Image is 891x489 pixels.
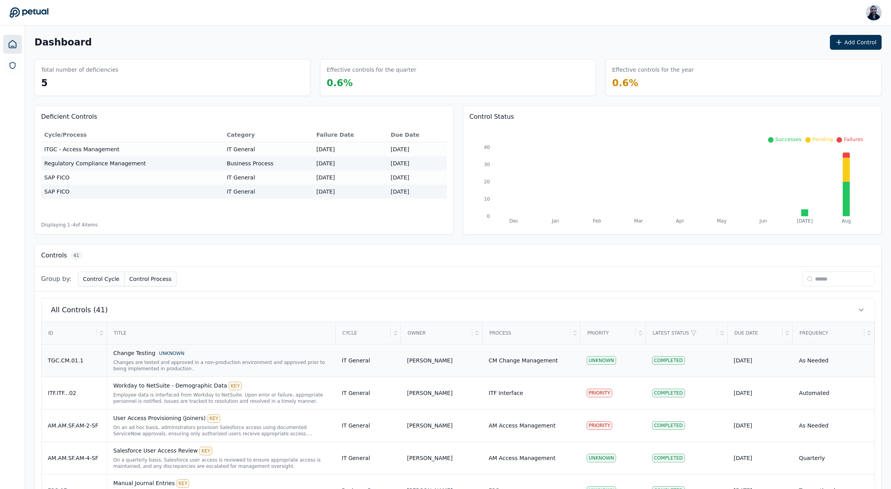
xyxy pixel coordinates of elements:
[4,57,21,74] a: SOC 1 Reports
[336,442,401,474] td: IT General
[78,272,125,286] button: Control Cycle
[484,179,490,185] tspan: 20
[401,322,472,344] div: Owner
[844,136,863,142] span: Failures
[48,389,100,397] div: ITF.ITF...02
[407,422,452,429] div: [PERSON_NAME]
[842,218,851,224] tspan: Aug
[388,170,447,185] td: [DATE]
[42,298,875,322] button: All Controls (41)
[41,112,447,121] h3: Deficient Controls
[336,409,401,442] td: IT General
[229,382,242,390] div: KEY
[551,218,558,224] tspan: Jan
[113,392,329,404] div: Employee data is interfaced from Workday to NetSuite. Upon error or failure, appropriate personne...
[313,156,388,170] td: [DATE]
[797,218,813,224] tspan: [DATE]
[734,454,786,462] div: [DATE]
[646,322,717,344] div: Latest Status
[612,78,638,89] span: 0.6 %
[113,447,329,455] div: Salesforce User Access Review
[388,185,447,199] td: [DATE]
[208,414,220,423] div: KEY
[676,218,684,224] tspan: Apr
[487,214,490,219] tspan: 0
[34,36,92,49] h1: Dashboard
[652,389,685,397] div: Completed
[866,5,882,20] img: Roberto Fernandez
[113,414,329,423] div: User Access Provisioning (Joiners)
[483,322,570,344] div: Process
[587,421,612,430] div: PRIORITY
[336,377,401,409] td: IT General
[388,142,447,157] td: [DATE]
[652,454,685,462] div: Completed
[587,356,616,365] div: UNKNOWN
[336,322,391,344] div: Cycle
[224,142,313,157] td: IT General
[313,185,388,199] td: [DATE]
[41,185,224,199] td: SAP FICO
[48,422,100,429] div: AM.AM.SF.AM-2-SF
[41,170,224,185] td: SAP FICO
[612,66,694,74] h3: Effective controls for the year
[41,156,224,170] td: Regulatory Compliance Management
[388,128,447,142] th: Due Date
[41,222,98,228] span: Displaying 1– 4 of 4 items
[48,357,100,364] div: TGC.CM.01.1
[793,442,875,474] td: Quarterly
[793,322,864,344] div: Frequency
[113,349,329,358] div: Change Testing
[51,304,108,315] span: All Controls (41)
[313,142,388,157] td: [DATE]
[489,422,556,429] div: AM Access Management
[327,78,353,89] span: 0.6 %
[407,389,452,397] div: [PERSON_NAME]
[41,66,118,74] h3: Total number of deficiencies
[759,218,767,224] tspan: Jun
[224,156,313,170] td: Business Process
[484,145,490,150] tspan: 40
[734,357,786,364] div: [DATE]
[652,356,685,365] div: Completed
[113,382,329,390] div: Workday to NetSuite - Demographic Data
[199,447,212,455] div: KEY
[793,344,875,377] td: As Needed
[793,409,875,442] td: As Needed
[489,454,556,462] div: AM Access Management
[107,322,335,344] div: Title
[830,35,882,50] button: Add Control
[717,218,727,224] tspan: May
[157,349,186,358] div: UNKNOWN
[407,454,452,462] div: [PERSON_NAME]
[634,218,643,224] tspan: Mar
[336,344,401,377] td: IT General
[313,170,388,185] td: [DATE]
[728,322,783,344] div: Due Date
[581,322,636,344] div: Priority
[587,389,612,397] div: PRIORITY
[70,252,82,259] span: 41
[177,479,190,488] div: KEY
[484,162,490,167] tspan: 30
[587,454,616,462] div: UNKNOWN
[313,128,388,142] th: Failure Date
[388,156,447,170] td: [DATE]
[734,422,786,429] div: [DATE]
[224,170,313,185] td: IT General
[113,479,329,488] div: Manual Journal Entries
[41,142,224,157] td: ITGC - Access Management
[48,454,100,462] div: AM.AM.SF.AM-4-SF
[41,128,224,142] th: Cycle/Process
[593,218,601,224] tspan: Feb
[652,421,685,430] div: Completed
[224,185,313,199] td: IT General
[775,136,801,142] span: Successes
[489,389,523,397] div: ITF Interface
[734,389,786,397] div: [DATE]
[470,112,875,121] h3: Control Status
[41,251,67,260] h3: Controls
[113,424,329,437] div: On an ad hoc basis, administrators provision Salesforce access using documented ServiceNow approv...
[224,128,313,142] th: Category
[9,7,49,18] a: Go to Dashboard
